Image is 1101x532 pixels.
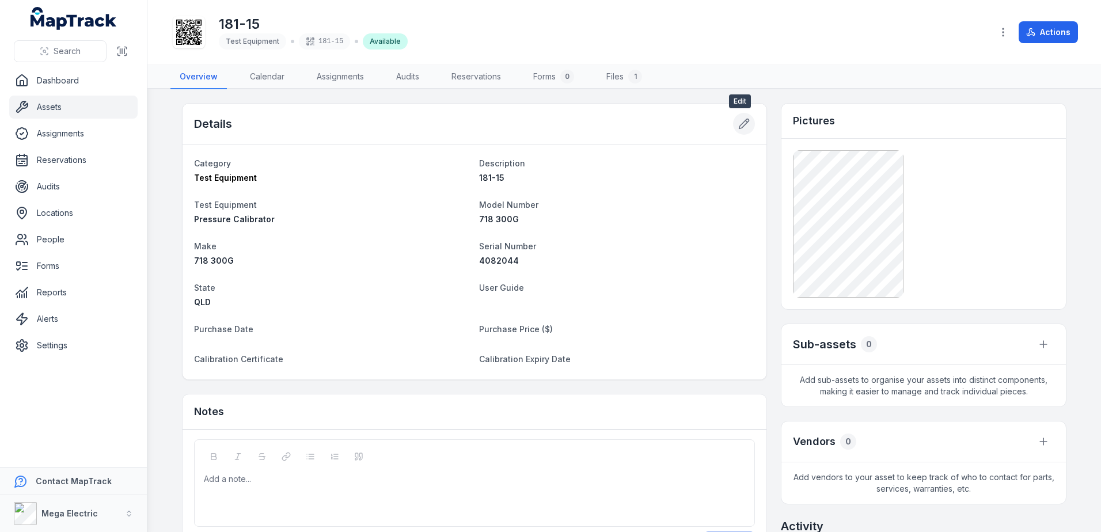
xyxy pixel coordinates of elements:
a: Reservations [9,149,138,172]
a: Audits [387,65,428,89]
h3: Pictures [793,113,835,129]
span: Edit [729,94,751,108]
a: Assignments [307,65,373,89]
span: 4082044 [479,256,519,265]
span: Test Equipment [226,37,279,45]
span: Test Equipment [194,173,257,183]
a: Overview [170,65,227,89]
strong: Contact MapTrack [36,476,112,486]
span: Purchase Price ($) [479,324,553,334]
div: 1 [628,70,642,83]
h1: 181-15 [219,15,408,33]
a: Forms0 [524,65,583,89]
button: Search [14,40,107,62]
a: Reservations [442,65,510,89]
span: 181-15 [479,173,504,183]
strong: Mega Electric [41,508,98,518]
span: Serial Number [479,241,536,251]
a: Locations [9,202,138,225]
span: Calibration Certificate [194,354,283,364]
span: 718 300G [479,214,519,224]
h2: Sub-assets [793,336,856,352]
h3: Notes [194,404,224,420]
span: Model Number [479,200,538,210]
button: Actions [1019,21,1078,43]
a: Reports [9,281,138,304]
span: Purchase Date [194,324,253,334]
a: Forms [9,254,138,278]
a: Dashboard [9,69,138,92]
a: MapTrack [31,7,117,30]
a: Alerts [9,307,138,330]
div: 0 [861,336,877,352]
a: Files1 [597,65,651,89]
span: Description [479,158,525,168]
a: Calendar [241,65,294,89]
span: Add sub-assets to organise your assets into distinct components, making it easier to manage and t... [781,365,1066,406]
a: Audits [9,175,138,198]
h2: Details [194,116,232,132]
span: 718 300G [194,256,234,265]
span: Make [194,241,217,251]
span: Test Equipment [194,200,257,210]
span: Calibration Expiry Date [479,354,571,364]
a: Assets [9,96,138,119]
div: Available [363,33,408,50]
span: State [194,283,215,292]
span: User Guide [479,283,524,292]
a: People [9,228,138,251]
a: Settings [9,334,138,357]
span: QLD [194,297,211,307]
h3: Vendors [793,434,836,450]
div: 0 [840,434,856,450]
div: 181-15 [299,33,350,50]
div: 0 [560,70,574,83]
a: Assignments [9,122,138,145]
span: Search [54,45,81,57]
span: Category [194,158,231,168]
span: Add vendors to your asset to keep track of who to contact for parts, services, warranties, etc. [781,462,1066,504]
span: Pressure Calibrator [194,214,275,224]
